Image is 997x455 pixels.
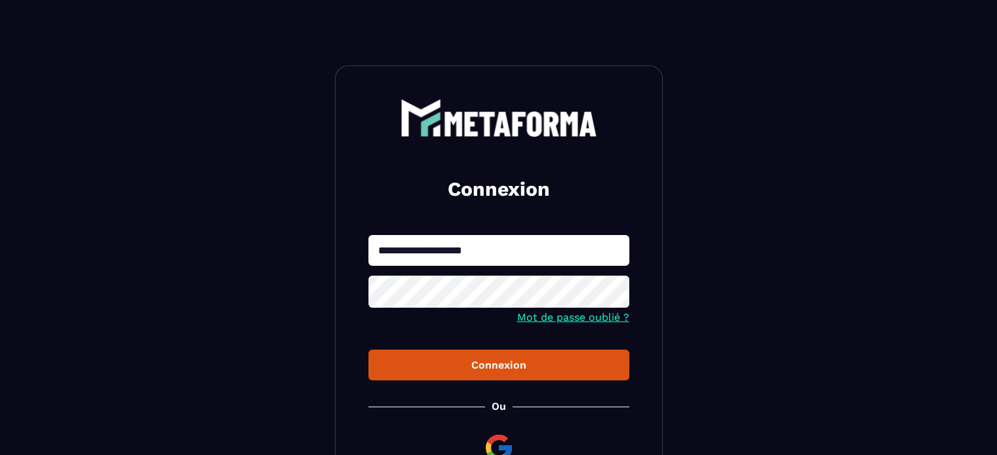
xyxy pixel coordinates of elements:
img: logo [401,99,597,137]
h2: Connexion [384,176,614,202]
a: Mot de passe oublié ? [517,311,629,323]
button: Connexion [368,350,629,380]
div: Connexion [379,359,619,371]
p: Ou [492,400,506,412]
a: logo [368,99,629,137]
